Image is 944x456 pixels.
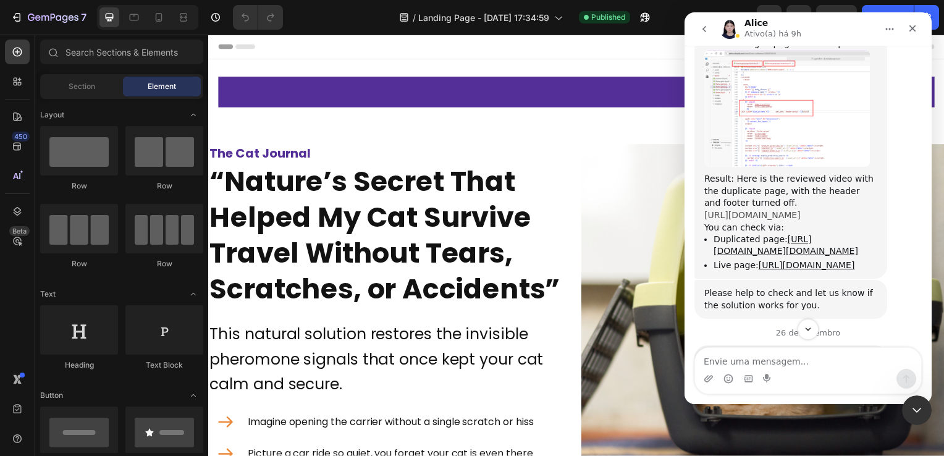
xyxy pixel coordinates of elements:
span: Landing Page - [DATE] 17:34:59 [418,11,549,24]
div: Heading [40,360,118,371]
button: Selecionador de GIF [59,361,69,371]
p: 7 [81,10,86,25]
span: Element [148,81,176,92]
div: Row [40,180,118,192]
input: Search Sections & Elements [40,40,203,64]
iframe: Intercom live chat [685,12,932,404]
p: Picture a car ride so quiet, you forget your cat is even there [40,414,365,432]
div: Undo/Redo [233,5,283,30]
button: Enviar uma mensagem [212,357,232,376]
button: 7 [5,5,92,30]
iframe: Intercom live chat [902,395,932,425]
span: Layout [40,109,64,120]
textarea: Envie uma mensagem... [11,336,237,357]
span: / [413,11,416,24]
a: [URL][DOMAIN_NAME] [20,198,116,208]
span: Text [40,289,56,300]
span: Section [69,81,95,92]
a: [URL][DOMAIN_NAME] [74,248,171,258]
div: Alice diz… [10,268,237,316]
div: Result: Here is the reviewed video with the duplicate page, with the header and footer turned off. [20,161,193,197]
div: Please help to check and let us know if the solution works for you. [10,268,203,306]
button: Publish [862,5,914,30]
span: Toggle open [183,386,203,405]
button: Scroll to bottom [113,306,134,327]
button: Start recording [78,361,88,371]
div: Beta [9,226,30,236]
div: Text Block [125,360,203,371]
a: [URL][DOMAIN_NAME][DOMAIN_NAME] [29,222,174,243]
div: Row [125,258,203,269]
div: Row [125,180,203,192]
li: Duplicated page: [29,221,193,244]
li: Live page: [29,247,193,259]
div: Row [40,258,118,269]
button: Selecionador de Emoji [39,361,49,371]
span: Button [40,390,63,401]
div: 450 [12,132,30,141]
button: Save [816,5,857,30]
span: Published [591,12,625,23]
button: Upload do anexo [19,361,29,371]
iframe: Design area [208,35,944,456]
div: You can check via: [20,209,193,222]
div: Please help to check and let us know if the solution works for you. [20,275,193,299]
div: Publish [872,11,903,24]
span: Toggle open [183,284,203,304]
span: Toggle open [183,105,203,125]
